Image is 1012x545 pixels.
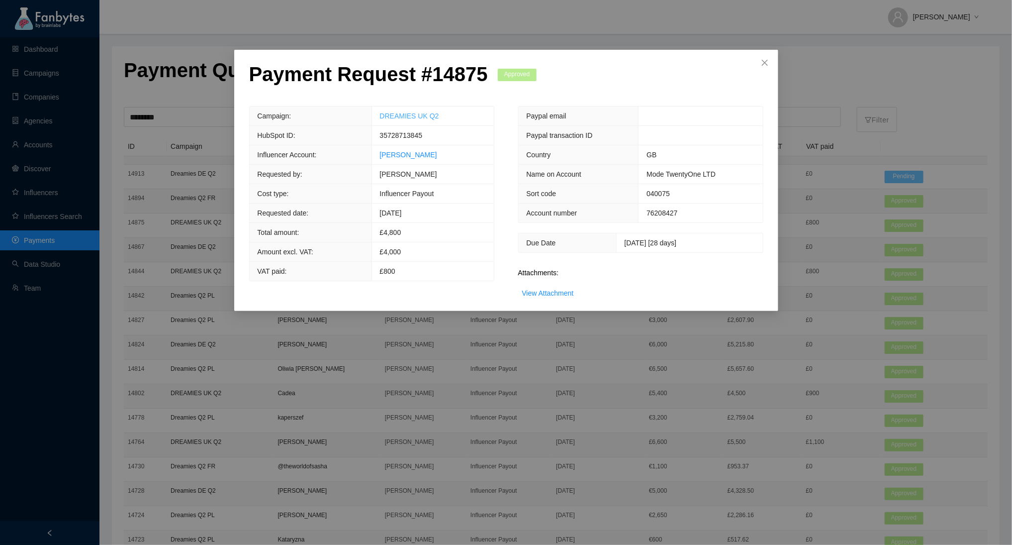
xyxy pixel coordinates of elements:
span: Due Date [527,239,556,247]
span: 76208427 [646,209,677,217]
span: Total amount: [258,228,299,236]
p: Payment Request # 14875 [249,62,488,86]
span: £4,000 [380,248,401,256]
span: Paypal transaction ID [527,131,593,139]
span: Amount excl. VAT: [258,248,313,256]
span: 040075 [646,190,670,198]
span: £800 [380,267,395,275]
a: [PERSON_NAME] [380,151,437,159]
span: Influencer Account: [258,151,317,159]
span: Account number [527,209,577,217]
span: £ 4,800 [380,228,401,236]
span: Requested date: [258,209,309,217]
span: Influencer Payout [380,190,434,198]
span: close [761,59,769,67]
span: Paypal email [527,112,566,120]
span: Campaign: [258,112,291,120]
span: [DATE] [380,209,402,217]
span: 35728713845 [380,131,423,139]
span: [PERSON_NAME] [380,170,437,178]
span: Sort code [527,190,556,198]
span: GB [646,151,656,159]
span: VAT paid: [258,267,287,275]
span: HubSpot ID: [258,131,295,139]
span: Requested by: [258,170,302,178]
span: Country [527,151,551,159]
a: DREAMIES UK Q2 [380,112,439,120]
span: Approved [498,69,537,81]
button: Close [751,50,778,77]
a: View Attachment [522,289,574,297]
span: [DATE] [28 days] [625,239,677,247]
span: Mode TwentyOne LTD [646,170,716,178]
span: Cost type: [258,190,289,198]
span: Name on Account [527,170,582,178]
